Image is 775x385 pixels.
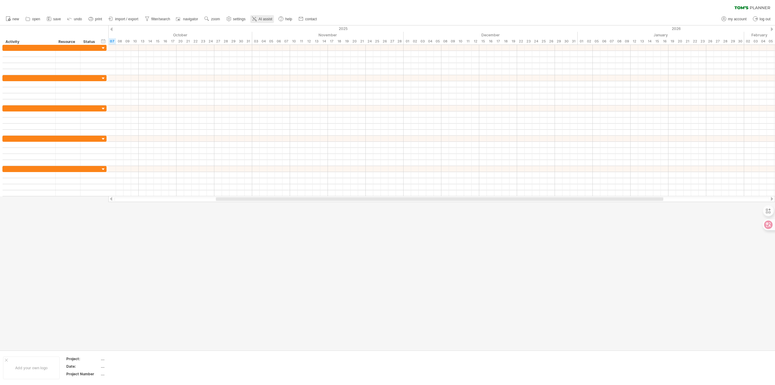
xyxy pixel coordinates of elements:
div: Friday, 10 October 2025 [131,38,139,45]
div: Monday, 29 December 2025 [555,38,562,45]
div: Wednesday, 15 October 2025 [154,38,161,45]
div: October 2025 [78,32,252,38]
div: Tuesday, 18 November 2025 [335,38,343,45]
div: Thursday, 30 October 2025 [237,38,245,45]
div: Wednesday, 31 December 2025 [570,38,578,45]
div: Friday, 9 January 2026 [623,38,631,45]
div: Friday, 28 November 2025 [396,38,404,45]
div: Monday, 15 December 2025 [479,38,487,45]
div: Resource [58,39,77,45]
div: Wednesday, 8 October 2025 [116,38,124,45]
div: Wednesday, 5 November 2025 [267,38,275,45]
div: Monday, 26 January 2026 [706,38,714,45]
div: Monday, 20 October 2025 [176,38,184,45]
a: settings [225,15,247,23]
div: Monday, 24 November 2025 [366,38,373,45]
span: AI assist [259,17,272,21]
div: Thursday, 13 November 2025 [313,38,320,45]
span: settings [233,17,246,21]
div: Wednesday, 4 February 2026 [759,38,767,45]
div: Thursday, 18 December 2025 [502,38,510,45]
div: Tuesday, 4 November 2025 [260,38,267,45]
div: Tuesday, 6 January 2026 [600,38,608,45]
span: print [95,17,102,21]
div: Tuesday, 14 October 2025 [146,38,154,45]
div: Thursday, 5 February 2026 [767,38,774,45]
a: log out [751,15,772,23]
div: Friday, 30 January 2026 [737,38,744,45]
div: Status [83,39,97,45]
div: Monday, 5 January 2026 [593,38,600,45]
div: Monday, 27 October 2025 [214,38,222,45]
div: Wednesday, 3 December 2025 [419,38,426,45]
div: Thursday, 8 January 2026 [615,38,623,45]
div: Monday, 10 November 2025 [290,38,298,45]
div: Wednesday, 10 December 2025 [457,38,464,45]
a: zoom [203,15,222,23]
div: Monday, 8 December 2025 [441,38,449,45]
div: Thursday, 1 January 2026 [578,38,585,45]
div: Tuesday, 3 February 2026 [752,38,759,45]
a: open [24,15,42,23]
a: save [45,15,63,23]
span: save [53,17,61,21]
div: .... [101,364,152,369]
div: Tuesday, 20 January 2026 [676,38,684,45]
div: Friday, 17 October 2025 [169,38,176,45]
div: Wednesday, 17 December 2025 [494,38,502,45]
div: Thursday, 20 November 2025 [351,38,358,45]
div: Thursday, 23 October 2025 [199,38,207,45]
span: help [285,17,292,21]
div: Wednesday, 21 January 2026 [684,38,691,45]
div: Project: [66,356,100,361]
div: Thursday, 16 October 2025 [161,38,169,45]
span: log out [760,17,770,21]
div: Tuesday, 23 December 2025 [525,38,532,45]
div: Thursday, 6 November 2025 [275,38,282,45]
div: Tuesday, 7 October 2025 [108,38,116,45]
div: Tuesday, 16 December 2025 [487,38,494,45]
div: Monday, 19 January 2026 [668,38,676,45]
span: new [12,17,19,21]
div: Tuesday, 25 November 2025 [373,38,381,45]
div: Thursday, 11 December 2025 [464,38,472,45]
a: new [4,15,21,23]
a: AI assist [250,15,274,23]
div: Wednesday, 28 January 2026 [721,38,729,45]
span: contact [305,17,317,21]
div: .... [101,371,152,377]
div: Friday, 7 November 2025 [282,38,290,45]
div: Friday, 26 December 2025 [547,38,555,45]
div: Wednesday, 26 November 2025 [381,38,388,45]
span: import / export [115,17,138,21]
a: contact [297,15,319,23]
div: Friday, 21 November 2025 [358,38,366,45]
div: Friday, 5 December 2025 [434,38,441,45]
div: Wednesday, 12 November 2025 [305,38,313,45]
div: Tuesday, 30 December 2025 [562,38,570,45]
div: Friday, 24 October 2025 [207,38,214,45]
div: Friday, 16 January 2026 [661,38,668,45]
div: Tuesday, 11 November 2025 [298,38,305,45]
div: Tuesday, 27 January 2026 [714,38,721,45]
div: Thursday, 4 December 2025 [426,38,434,45]
div: Wednesday, 29 October 2025 [229,38,237,45]
div: Thursday, 25 December 2025 [540,38,547,45]
div: Wednesday, 19 November 2025 [343,38,351,45]
a: import / export [107,15,140,23]
div: .... [101,356,152,361]
div: January 2026 [578,32,744,38]
div: Tuesday, 13 January 2026 [638,38,646,45]
a: navigator [175,15,200,23]
div: Date: [66,364,100,369]
a: print [87,15,104,23]
span: filter/search [151,17,170,21]
div: Thursday, 29 January 2026 [729,38,737,45]
div: Monday, 13 October 2025 [139,38,146,45]
div: Monday, 22 December 2025 [517,38,525,45]
div: Tuesday, 2 December 2025 [411,38,419,45]
div: Monday, 2 February 2026 [744,38,752,45]
a: my account [720,15,748,23]
div: Monday, 17 November 2025 [328,38,335,45]
div: Wednesday, 24 December 2025 [532,38,540,45]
